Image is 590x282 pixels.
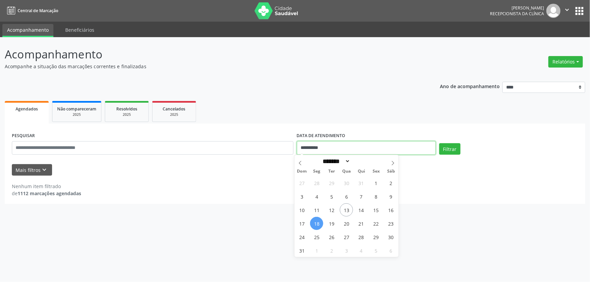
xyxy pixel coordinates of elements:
[295,230,308,243] span: Agosto 24, 2025
[384,244,398,257] span: Setembro 6, 2025
[41,166,48,174] i: keyboard_arrow_down
[295,217,308,230] span: Agosto 17, 2025
[440,82,500,90] p: Ano de acompanhamento
[324,169,339,174] span: Ter
[350,158,373,165] input: Year
[355,217,368,230] span: Agosto 21, 2025
[163,106,186,112] span: Cancelados
[310,230,323,243] span: Agosto 25, 2025
[57,112,96,117] div: 2025
[295,244,308,257] span: Agosto 31, 2025
[370,203,383,216] span: Agosto 15, 2025
[295,176,308,189] span: Julho 27, 2025
[354,169,369,174] span: Qui
[384,176,398,189] span: Agosto 2, 2025
[384,230,398,243] span: Agosto 30, 2025
[325,244,338,257] span: Setembro 2, 2025
[321,158,350,165] select: Month
[12,164,52,176] button: Mais filtroskeyboard_arrow_down
[490,11,544,17] span: Recepcionista da clínica
[439,143,461,155] button: Filtrar
[561,4,573,18] button: 
[370,190,383,203] span: Agosto 8, 2025
[370,217,383,230] span: Agosto 22, 2025
[5,5,58,16] a: Central de Marcação
[310,190,323,203] span: Agosto 4, 2025
[310,176,323,189] span: Julho 28, 2025
[340,244,353,257] span: Setembro 3, 2025
[369,169,384,174] span: Sex
[116,106,137,112] span: Resolvidos
[294,169,309,174] span: Dom
[309,169,324,174] span: Seg
[5,63,411,70] p: Acompanhe a situação das marcações correntes e finalizadas
[355,176,368,189] span: Julho 31, 2025
[340,230,353,243] span: Agosto 27, 2025
[18,8,58,14] span: Central de Marcação
[295,190,308,203] span: Agosto 3, 2025
[16,106,38,112] span: Agendados
[2,24,53,37] a: Acompanhamento
[57,106,96,112] span: Não compareceram
[12,131,35,141] label: PESQUISAR
[370,230,383,243] span: Agosto 29, 2025
[12,183,81,190] div: Nenhum item filtrado
[563,6,571,14] i: 
[384,169,399,174] span: Sáb
[340,190,353,203] span: Agosto 6, 2025
[310,203,323,216] span: Agosto 11, 2025
[355,244,368,257] span: Setembro 4, 2025
[355,230,368,243] span: Agosto 28, 2025
[325,203,338,216] span: Agosto 12, 2025
[490,5,544,11] div: [PERSON_NAME]
[325,217,338,230] span: Agosto 19, 2025
[573,5,585,17] button: apps
[325,190,338,203] span: Agosto 5, 2025
[339,169,354,174] span: Qua
[310,244,323,257] span: Setembro 1, 2025
[325,176,338,189] span: Julho 29, 2025
[325,230,338,243] span: Agosto 26, 2025
[340,217,353,230] span: Agosto 20, 2025
[5,46,411,63] p: Acompanhamento
[110,112,144,117] div: 2025
[295,203,308,216] span: Agosto 10, 2025
[370,176,383,189] span: Agosto 1, 2025
[384,190,398,203] span: Agosto 9, 2025
[384,203,398,216] span: Agosto 16, 2025
[18,190,81,197] strong: 1112 marcações agendadas
[546,4,561,18] img: img
[355,203,368,216] span: Agosto 14, 2025
[12,190,81,197] div: de
[340,176,353,189] span: Julho 30, 2025
[310,217,323,230] span: Agosto 18, 2025
[384,217,398,230] span: Agosto 23, 2025
[297,131,346,141] label: DATA DE ATENDIMENTO
[548,56,583,68] button: Relatórios
[370,244,383,257] span: Setembro 5, 2025
[157,112,191,117] div: 2025
[355,190,368,203] span: Agosto 7, 2025
[340,203,353,216] span: Agosto 13, 2025
[61,24,99,36] a: Beneficiários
